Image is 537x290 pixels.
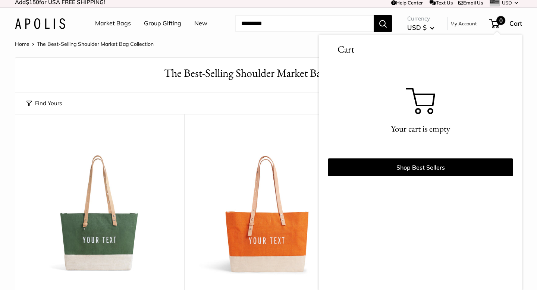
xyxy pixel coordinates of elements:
input: Search... [235,15,374,32]
a: Home [15,41,29,47]
a: My Account [450,19,477,28]
span: 0 [496,16,505,25]
iframe: Sign Up via Text for Offers [6,262,80,284]
a: Make it yours with custom, printed text.Shoulder Market Bag in Citrus [192,133,346,287]
nav: Breadcrumb [15,39,154,49]
a: 0 Cart [490,18,522,29]
h3: Cart [328,42,513,57]
p: Your cart is empty [337,122,503,136]
img: Make it yours with custom, printed text. [192,133,346,287]
a: Shoulder Market Bag in Field GreenShoulder Market Bag in Field Green [23,133,177,287]
a: Group Gifting [144,18,181,29]
span: Currency [407,13,434,24]
a: New [194,18,207,29]
a: Shop Best Sellers [328,158,513,176]
img: Shoulder Market Bag in Field Green [23,133,177,287]
span: USD $ [407,23,427,31]
button: Search [374,15,392,32]
button: USD $ [407,22,434,34]
span: The Best-Selling Shoulder Market Bag Collection [37,41,154,47]
img: Apolis [15,18,65,29]
a: Market Bags [95,18,131,29]
h1: The Best-Selling Shoulder Market Bag Collection [26,65,511,81]
span: Cart [509,19,522,27]
button: Find Yours [26,98,62,108]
